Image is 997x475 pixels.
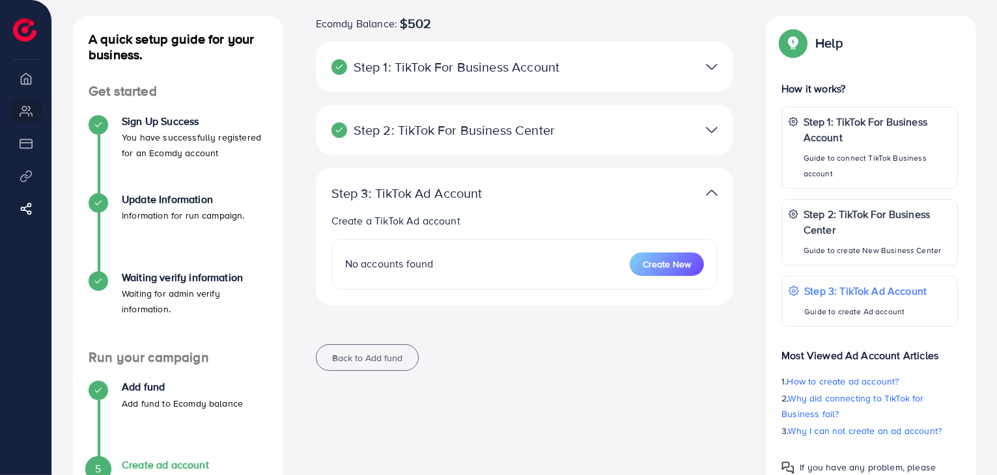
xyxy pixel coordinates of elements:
li: Waiting verify information [73,271,283,349]
p: Help [815,35,843,51]
h4: Waiting verify information [122,271,268,284]
h4: Run your campaign [73,349,283,366]
p: Step 1: TikTok For Business Account [331,59,582,75]
h4: A quick setup guide for your business. [73,31,283,62]
span: Create New [643,258,691,271]
img: TikTok partner [706,183,718,202]
img: TikTok partner [706,120,718,139]
span: Why did connecting to TikTok for Business fail? [781,392,923,420]
h4: Add fund [122,381,243,393]
p: 1. [781,373,958,389]
span: No accounts found [345,256,434,271]
p: Guide to create Ad account [804,304,927,319]
li: Sign Up Success [73,115,283,193]
button: Create New [630,252,704,276]
h4: Get started [73,83,283,100]
button: Back to Add fund [316,344,419,371]
li: Update Information [73,193,283,271]
span: Back to Add fund [332,351,402,364]
img: Popup guide [781,461,794,474]
iframe: Chat [942,416,987,465]
p: Step 3: TikTok Ad Account [804,283,927,299]
p: Guide to connect TikTok Business account [804,150,951,182]
li: Add fund [73,381,283,459]
p: 3. [781,423,958,439]
span: Why I can not create an ad account? [789,424,942,437]
p: Step 1: TikTok For Business Account [804,114,951,145]
img: TikTok partner [706,57,718,76]
h4: Create ad account [122,459,268,471]
span: $502 [400,16,432,31]
p: How it works? [781,81,958,96]
p: Step 2: TikTok For Business Center [331,122,582,138]
p: 2. [781,390,958,422]
p: Add fund to Ecomdy balance [122,396,243,411]
p: Step 3: TikTok Ad Account [331,185,582,201]
p: Waiting for admin verify information. [122,286,268,317]
img: Popup guide [781,31,805,55]
span: How to create ad account? [787,375,899,388]
p: Most Viewed Ad Account Articles [781,337,958,363]
p: Create a TikTok Ad account [331,213,718,228]
p: Guide to create New Business Center [804,243,951,258]
span: Ecomdy Balance: [316,16,397,31]
h4: Sign Up Success [122,115,268,128]
p: Step 2: TikTok For Business Center [804,206,951,238]
h4: Update Information [122,193,245,206]
p: Information for run campaign. [122,208,245,223]
p: You have successfully registered for an Ecomdy account [122,129,268,161]
img: logo [13,18,36,42]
